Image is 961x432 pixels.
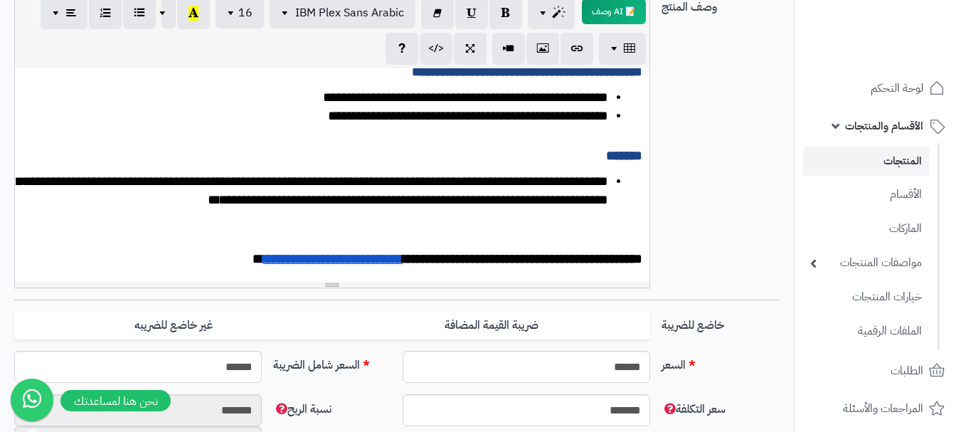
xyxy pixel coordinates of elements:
span: لوحة التحكم [871,78,923,98]
a: الملفات الرقمية [803,316,929,347]
span: سعر التكلفة [662,401,726,418]
a: الأقسام [803,179,929,210]
span: الطلبات [891,361,923,381]
a: الطلبات [803,354,952,388]
a: خيارات المنتجات [803,282,929,312]
span: نسبة الربح [273,401,331,418]
a: لوحة التحكم [803,71,952,105]
label: خاضع للضريبة [656,311,785,334]
span: 16 [238,4,253,21]
a: المراجعات والأسئلة [803,391,952,426]
a: المنتجات [803,147,929,176]
label: السعر [656,351,785,374]
span: الأقسام والمنتجات [845,116,923,136]
label: السعر شامل الضريبة [267,351,397,374]
a: مواصفات المنتجات [803,248,929,278]
label: ضريبة القيمة المضافة [332,311,650,340]
span: IBM Plex Sans Arabic [295,4,404,21]
label: غير خاضع للضريبه [14,311,332,340]
span: المراجعات والأسئلة [843,399,923,418]
a: الماركات [803,214,929,244]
